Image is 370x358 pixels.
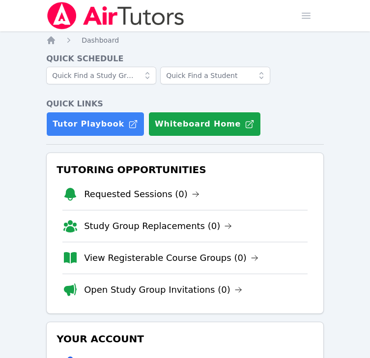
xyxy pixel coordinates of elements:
[84,283,242,297] a: Open Study Group Invitations (0)
[46,35,324,45] nav: Breadcrumb
[82,36,119,44] span: Dashboard
[160,67,270,84] input: Quick Find a Student
[46,98,324,110] h4: Quick Links
[46,67,156,84] input: Quick Find a Study Group
[84,251,258,265] a: View Registerable Course Groups (0)
[82,35,119,45] a: Dashboard
[46,2,185,29] img: Air Tutors
[46,53,324,65] h4: Quick Schedule
[148,112,261,136] button: Whiteboard Home
[46,112,144,136] a: Tutor Playbook
[55,330,315,348] h3: Your Account
[55,161,315,179] h3: Tutoring Opportunities
[84,187,199,201] a: Requested Sessions (0)
[84,219,232,233] a: Study Group Replacements (0)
